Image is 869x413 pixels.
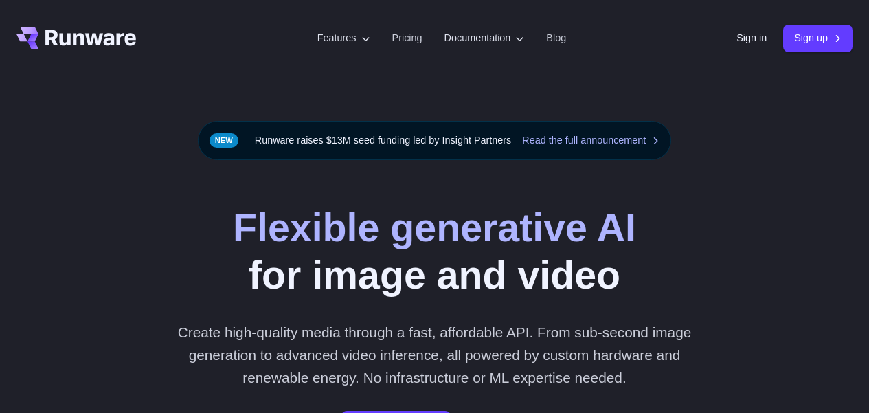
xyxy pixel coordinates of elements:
[736,30,767,46] a: Sign in
[546,30,566,46] a: Blog
[317,30,370,46] label: Features
[444,30,525,46] label: Documentation
[783,25,853,52] a: Sign up
[198,121,672,160] div: Runware raises $13M seed funding led by Insight Partners
[167,321,702,390] p: Create high-quality media through a fast, affordable API. From sub-second image generation to adv...
[233,205,636,249] strong: Flexible generative AI
[233,204,636,299] h1: for image and video
[522,133,659,148] a: Read the full announcement
[392,30,422,46] a: Pricing
[16,27,136,49] a: Go to /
